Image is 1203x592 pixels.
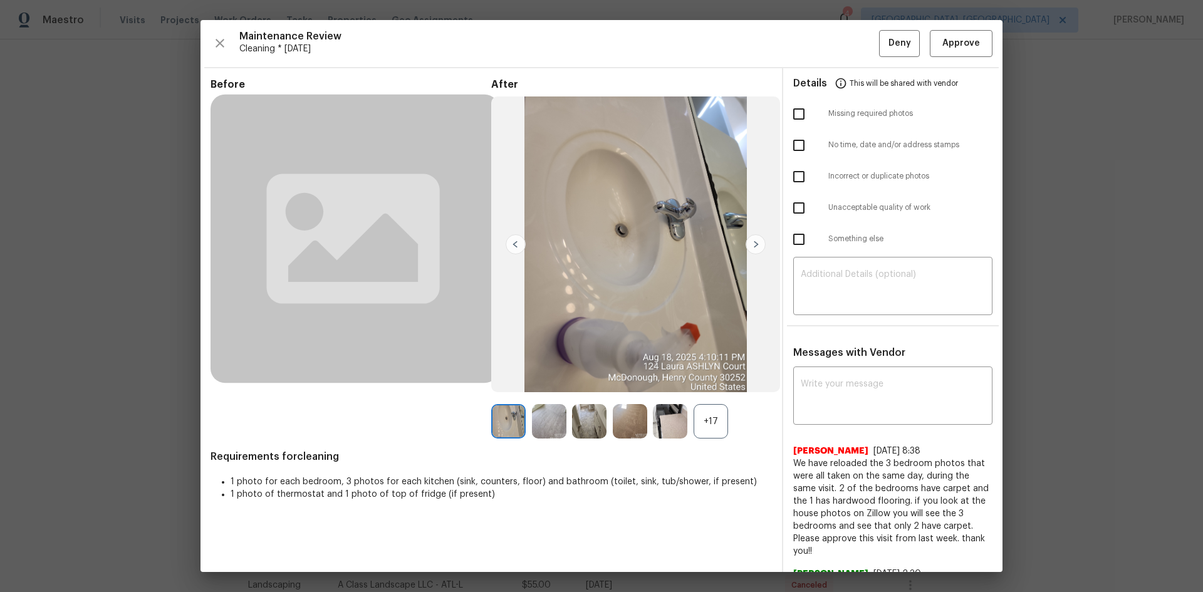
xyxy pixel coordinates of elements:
[694,404,728,439] div: +17
[850,68,958,98] span: This will be shared with vendor
[491,78,772,91] span: After
[506,234,526,254] img: left-chevron-button-url
[888,36,911,51] span: Deny
[828,171,992,182] span: Incorrect or duplicate photos
[793,568,868,580] span: [PERSON_NAME]
[828,234,992,244] span: Something else
[828,202,992,213] span: Unacceptable quality of work
[783,98,1002,130] div: Missing required photos
[231,488,772,501] li: 1 photo of thermostat and 1 photo of top of fridge (if present)
[783,161,1002,192] div: Incorrect or duplicate photos
[239,30,879,43] span: Maintenance Review
[783,192,1002,224] div: Unacceptable quality of work
[231,475,772,488] li: 1 photo for each bedroom, 3 photos for each kitchen (sink, counters, floor) and bathroom (toilet,...
[930,30,992,57] button: Approve
[793,348,905,358] span: Messages with Vendor
[793,457,992,558] span: We have reloaded the 3 bedroom photos that were all taken on the same day, during the same visit....
[942,36,980,51] span: Approve
[211,450,772,463] span: Requirements for cleaning
[783,130,1002,161] div: No time, date and/or address stamps
[793,68,827,98] span: Details
[239,43,879,55] span: Cleaning * [DATE]
[783,224,1002,255] div: Something else
[211,78,491,91] span: Before
[828,108,992,119] span: Missing required photos
[873,447,920,455] span: [DATE] 8:38
[828,140,992,150] span: No time, date and/or address stamps
[746,234,766,254] img: right-chevron-button-url
[873,569,921,578] span: [DATE] 2:30
[793,445,868,457] span: [PERSON_NAME]
[879,30,920,57] button: Deny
